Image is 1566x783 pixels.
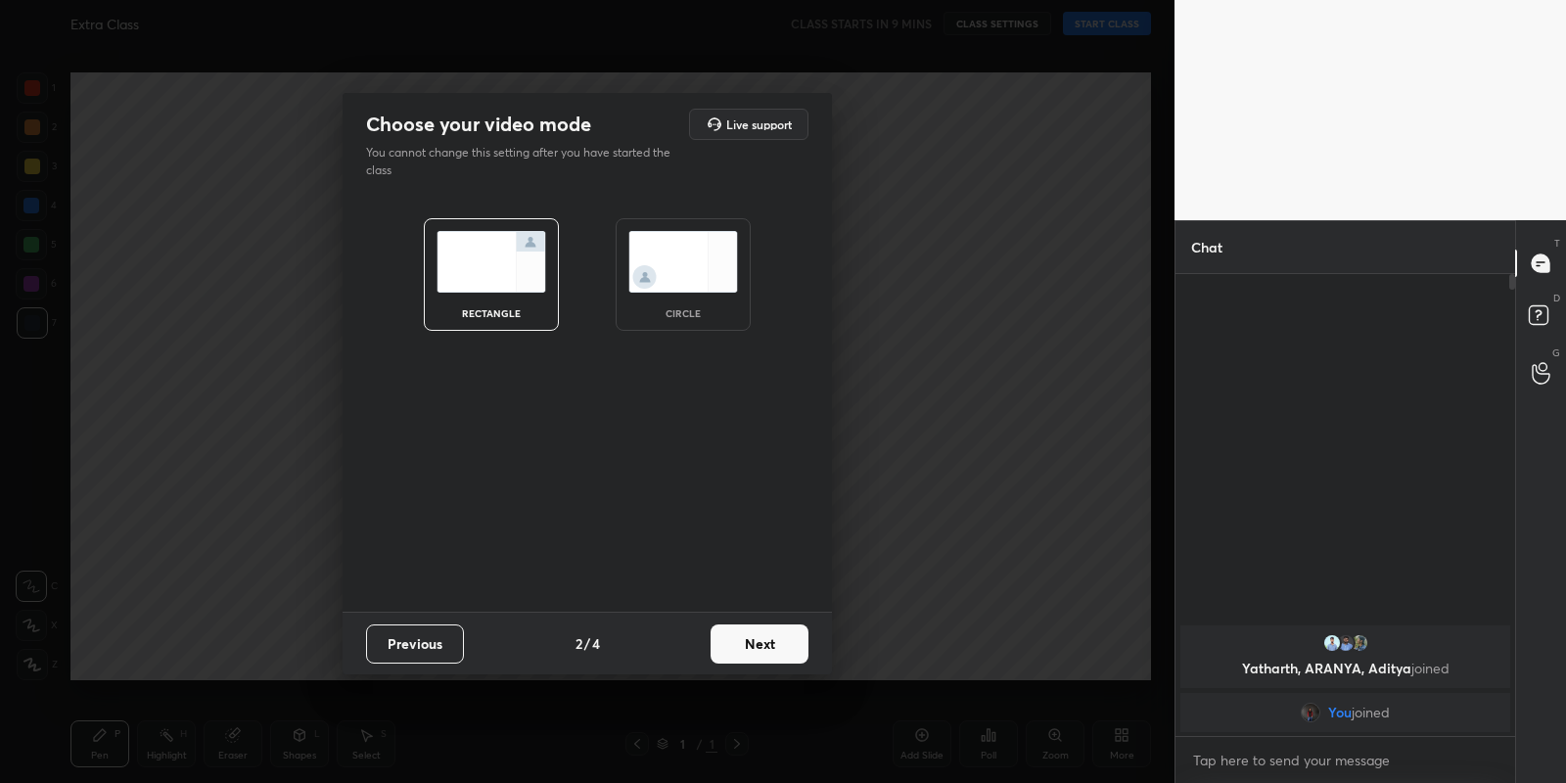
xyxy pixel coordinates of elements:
[1175,221,1238,273] p: Chat
[366,144,683,179] p: You cannot change this setting after you have started the class
[1352,705,1390,720] span: joined
[1554,236,1560,251] p: T
[711,624,808,664] button: Next
[452,308,530,318] div: rectangle
[592,633,600,654] h4: 4
[1553,291,1560,305] p: D
[576,633,582,654] h4: 2
[726,118,792,130] h5: Live support
[644,308,722,318] div: circle
[1336,633,1356,653] img: 8a7ccf06135c469fa8f7bcdf48b07b1b.png
[366,112,591,137] h2: Choose your video mode
[437,231,546,293] img: normalScreenIcon.ae25ed63.svg
[1411,659,1450,677] span: joined
[628,231,738,293] img: circleScreenIcon.acc0effb.svg
[366,624,464,664] button: Previous
[1192,661,1498,676] p: Yatharth, ARANYA, Aditya
[1328,705,1352,720] span: You
[584,633,590,654] h4: /
[1322,633,1342,653] img: 456e269652b9400f8bba1ed3504a66bd.jpg
[1350,633,1369,653] img: b2bcaf32cc1c43f8a770f98146fd0f6a.jpg
[1552,345,1560,360] p: G
[1175,622,1515,736] div: grid
[1301,703,1320,722] img: 0cf1bf49248344338ee83de1f04af710.9781463_3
